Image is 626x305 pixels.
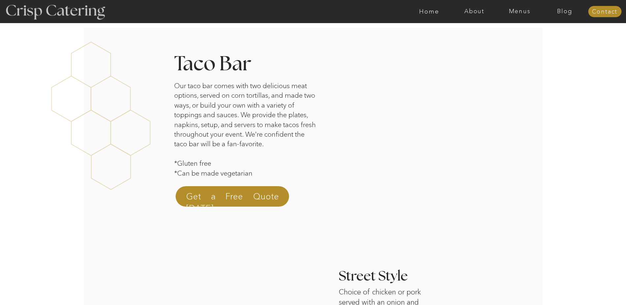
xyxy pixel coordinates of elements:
h3: Street Style [339,270,444,284]
h2: Taco Bar [174,54,301,72]
a: Menus [497,8,542,15]
p: Our taco bar comes with two delicious meat options, served on corn tortillas, and made two ways, ... [174,81,318,184]
a: About [452,8,497,15]
a: Get a Free Quote [DATE] [186,190,279,206]
a: Home [407,8,452,15]
a: Blog [542,8,587,15]
a: Contact [588,9,621,15]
